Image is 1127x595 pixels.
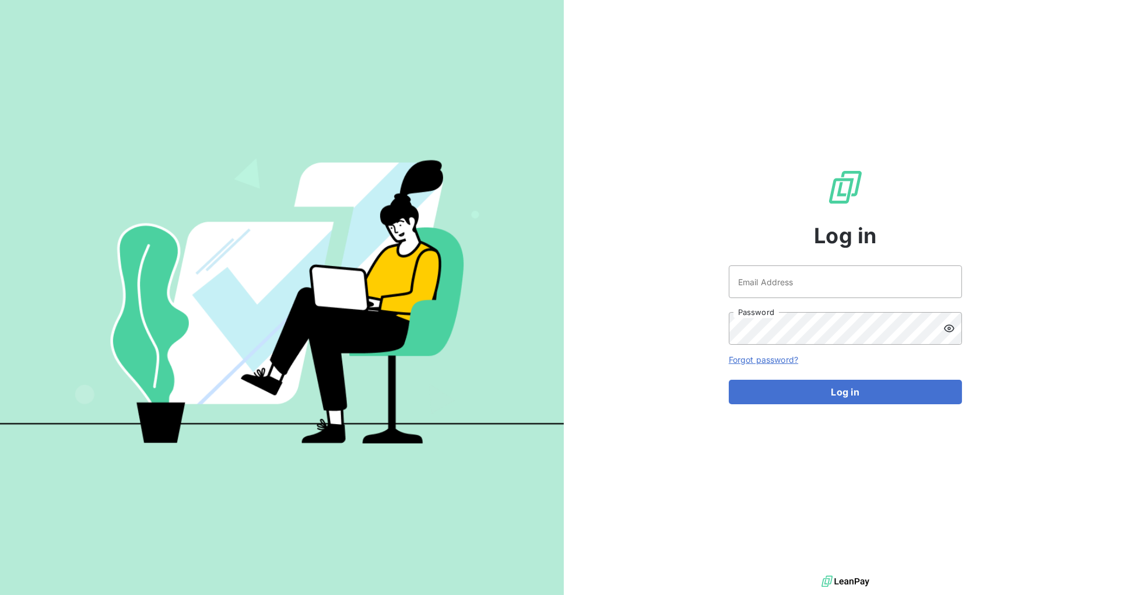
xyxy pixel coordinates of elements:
[827,169,864,206] img: LeanPay Logo
[729,380,962,404] button: Log in
[821,573,869,590] img: logo
[729,355,798,365] a: Forgot password?
[814,220,876,251] span: Log in
[729,265,962,298] input: placeholder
